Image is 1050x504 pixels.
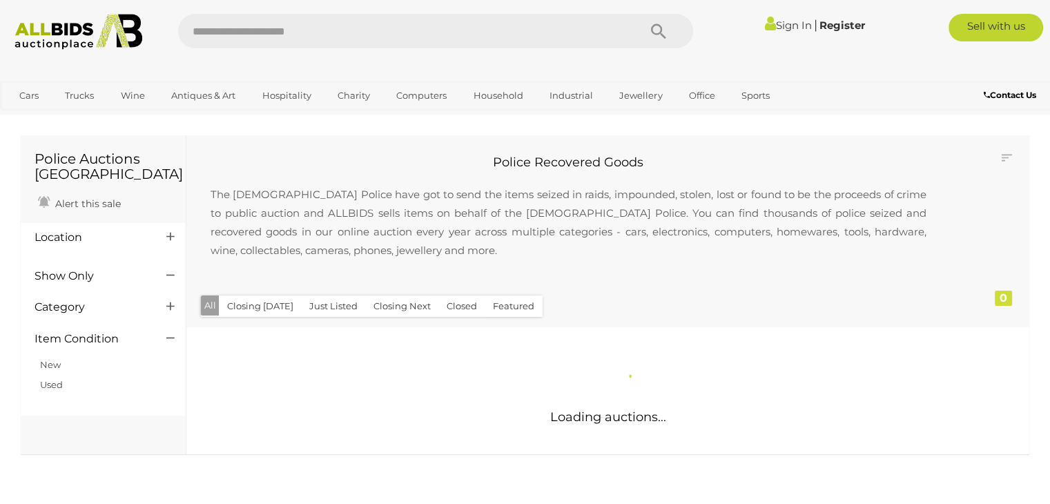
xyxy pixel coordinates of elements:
a: Register [819,19,864,32]
button: Just Listed [301,295,366,317]
a: Industrial [541,84,602,107]
button: Search [624,14,693,48]
a: New [40,359,61,370]
a: Jewellery [610,84,671,107]
a: Office [680,84,724,107]
button: Closing [DATE] [219,295,302,317]
a: Contact Us [984,88,1040,103]
button: Closing Next [365,295,439,317]
span: | [813,17,817,32]
a: Cars [10,84,48,107]
div: 0 [995,291,1012,306]
a: [GEOGRAPHIC_DATA] [10,107,126,130]
a: Sports [732,84,779,107]
a: Sign In [764,19,811,32]
a: Sell with us [949,14,1043,41]
a: Trucks [56,84,103,107]
img: Allbids.com.au [8,14,150,50]
b: Contact Us [984,90,1036,100]
span: Loading auctions... [550,409,666,425]
h4: Category [35,301,146,313]
h2: Police Recovered Goods [197,156,940,170]
a: Computers [387,84,456,107]
a: Hospitality [253,84,320,107]
a: Charity [329,84,379,107]
a: Antiques & Art [162,84,244,107]
button: All [201,295,220,316]
p: The [DEMOGRAPHIC_DATA] Police have got to send the items seized in raids, impounded, stolen, lost... [197,171,940,273]
a: Household [465,84,532,107]
a: Wine [112,84,154,107]
button: Closed [438,295,485,317]
a: Alert this sale [35,192,124,213]
button: Featured [485,295,543,317]
h4: Location [35,231,146,244]
h1: Police Auctions [GEOGRAPHIC_DATA] [35,151,172,182]
a: Used [40,379,63,390]
span: Alert this sale [52,197,121,210]
h4: Item Condition [35,333,146,345]
h4: Show Only [35,270,146,282]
